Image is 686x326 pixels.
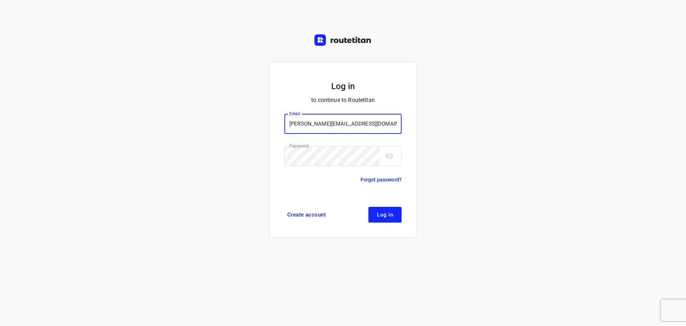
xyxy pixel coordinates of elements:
span: Log in [377,212,393,218]
img: Routetitan [314,34,372,46]
a: Routetitan [314,34,372,48]
span: Create account [287,212,326,218]
a: Create account [284,207,329,223]
p: to continue to Routetitan [284,95,402,105]
h5: Log in [284,80,402,92]
a: Forgot password? [361,175,402,184]
button: Log in [368,207,402,223]
button: toggle password visibility [382,149,397,163]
